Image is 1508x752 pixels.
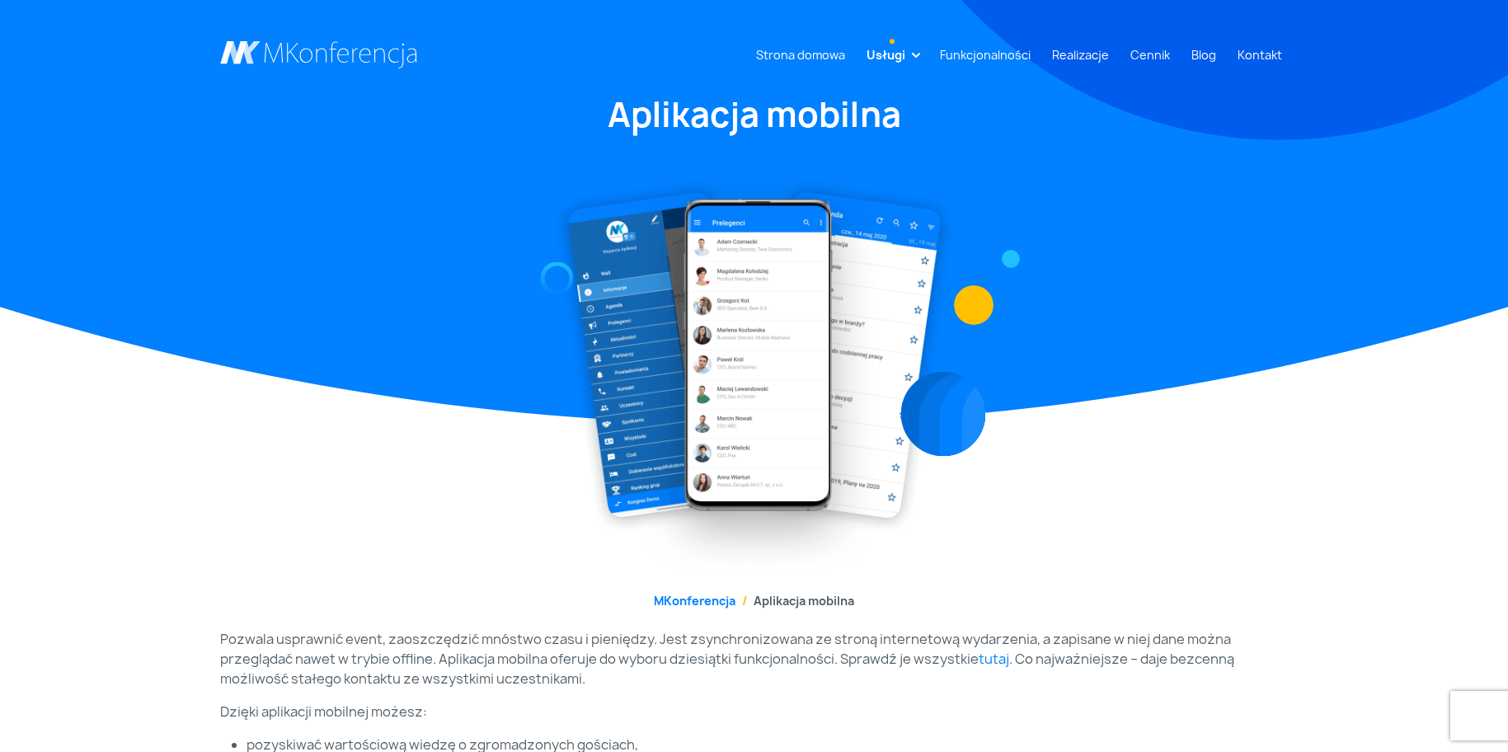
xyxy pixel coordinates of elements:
[1001,250,1019,268] img: Graficzny element strony
[553,176,956,572] img: Aplikacja mobilna
[900,372,985,457] img: Graficzny element strony
[1045,40,1116,70] a: Realizacje
[1231,40,1289,70] a: Kontakt
[220,702,1289,721] p: Dzięki aplikacji mobilnej możesz:
[735,592,854,609] li: Aplikacja mobilna
[860,40,912,70] a: Usługi
[933,40,1037,70] a: Funkcjonalności
[220,592,1289,609] nav: breadcrumb
[540,262,573,295] img: Graficzny element strony
[749,40,852,70] a: Strona domowa
[220,629,1289,689] p: Pozwala usprawnić event, zaoszczędzić mnóstwo czasu i pieniędzy. Jest zsynchronizowana ze stroną ...
[979,650,1009,668] a: tutaj
[220,92,1289,137] h1: Aplikacja mobilna
[654,593,735,609] a: MKonferencja
[1124,40,1177,70] a: Cennik
[1185,40,1223,70] a: Blog
[954,285,994,325] img: Graficzny element strony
